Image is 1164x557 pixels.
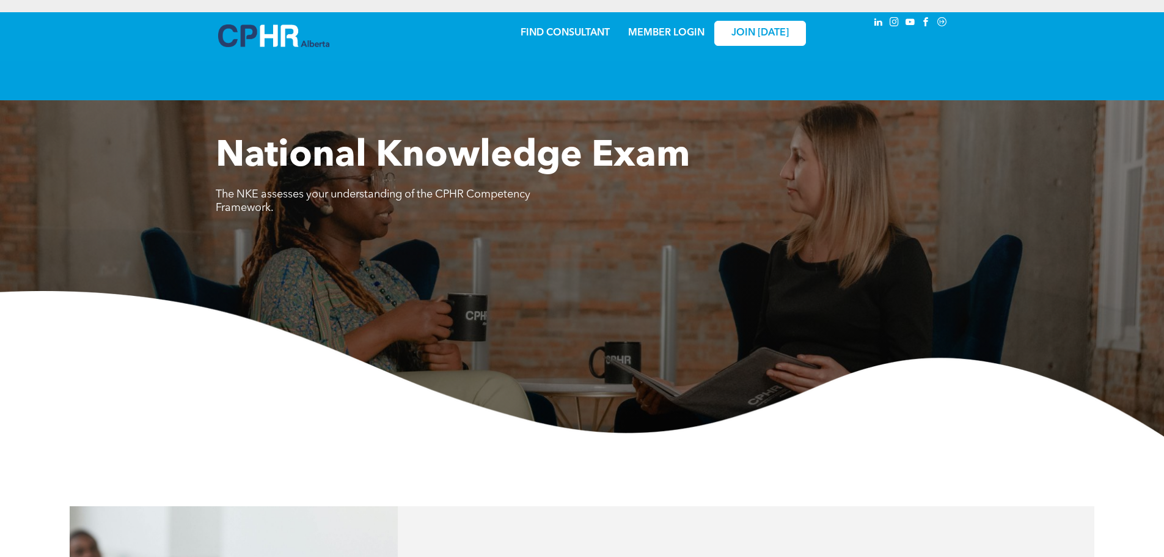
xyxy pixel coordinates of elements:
span: JOIN [DATE] [731,28,789,39]
span: National Knowledge Exam [216,138,690,175]
a: FIND CONSULTANT [521,28,610,38]
a: instagram [888,15,901,32]
a: facebook [920,15,933,32]
a: Social network [935,15,949,32]
a: JOIN [DATE] [714,21,806,46]
img: A blue and white logo for cp alberta [218,24,329,47]
a: MEMBER LOGIN [628,28,705,38]
a: linkedin [872,15,885,32]
a: youtube [904,15,917,32]
span: The NKE assesses your understanding of the CPHR Competency Framework. [216,189,530,213]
